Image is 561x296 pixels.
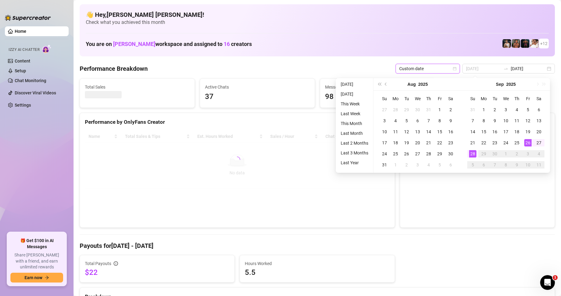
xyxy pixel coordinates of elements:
div: 25 [392,150,399,157]
div: 3 [524,150,532,157]
div: 5 [436,161,443,169]
iframe: Intercom live chat [540,275,555,290]
div: 27 [414,150,421,157]
button: Earn nowarrow-right [10,273,63,283]
div: 25 [513,139,521,146]
td: 2025-09-05 [522,104,533,115]
li: This Week [338,100,371,108]
a: Settings [15,103,31,108]
td: 2025-09-06 [533,104,544,115]
td: 2025-08-02 [445,104,456,115]
th: Tu [401,93,412,104]
td: 2025-08-06 [412,115,423,126]
span: + 12 [540,40,548,47]
th: Th [423,93,434,104]
div: 6 [447,161,454,169]
a: Home [15,29,26,34]
span: swap-right [503,66,508,71]
div: 14 [469,128,476,135]
div: 22 [480,139,487,146]
div: 17 [381,139,388,146]
a: Chat Monitoring [15,78,46,83]
td: 2025-09-17 [500,126,511,137]
div: 8 [480,117,487,124]
td: 2025-08-31 [379,159,390,170]
th: Su [467,93,478,104]
div: 24 [502,139,510,146]
td: 2025-08-30 [445,148,456,159]
div: 18 [513,128,521,135]
span: 🎁 Get $100 in AI Messages [10,238,63,250]
li: Last 2 Months [338,139,371,147]
div: 15 [480,128,487,135]
h4: Payouts for [DATE] - [DATE] [80,241,555,250]
button: Choose a month [407,78,416,90]
th: Fr [434,93,445,104]
td: 2025-08-18 [390,137,401,148]
div: 16 [491,128,498,135]
li: [DATE] [338,81,371,88]
input: Start date [466,65,501,72]
li: Last Month [338,130,371,137]
div: 9 [447,117,454,124]
td: 2025-08-12 [401,126,412,137]
td: 2025-09-30 [489,148,500,159]
div: 29 [436,150,443,157]
div: 6 [414,117,421,124]
td: 2025-07-28 [390,104,401,115]
h1: You are on workspace and assigned to creators [86,41,252,47]
td: 2025-08-16 [445,126,456,137]
div: 1 [480,106,487,113]
span: loading [233,156,241,163]
td: 2025-09-25 [511,137,522,148]
input: End date [511,65,546,72]
button: Last year (Control + left) [376,78,383,90]
div: 15 [436,128,443,135]
th: Sa [533,93,544,104]
div: 18 [392,139,399,146]
td: 2025-10-04 [533,148,544,159]
span: 37 [205,91,310,103]
div: 11 [535,161,543,169]
td: 2025-08-24 [379,148,390,159]
td: 2025-09-02 [489,104,500,115]
th: Mo [478,93,489,104]
div: 31 [425,106,432,113]
td: 2025-10-07 [489,159,500,170]
span: arrow-right [45,275,49,280]
span: Izzy AI Chatter [9,47,40,53]
th: We [500,93,511,104]
div: 8 [436,117,443,124]
div: 10 [502,117,510,124]
td: 2025-10-09 [511,159,522,170]
td: 2025-08-07 [423,115,434,126]
span: Share [PERSON_NAME] with a friend, and earn unlimited rewards [10,252,63,270]
div: 27 [535,139,543,146]
span: 1 [553,275,558,280]
td: 2025-08-08 [434,115,445,126]
div: 10 [381,128,388,135]
div: 13 [414,128,421,135]
h4: 👋 Hey, [PERSON_NAME] [PERSON_NAME] ! [86,10,549,19]
div: 31 [381,161,388,169]
img: Muscled [521,39,529,48]
div: 2 [513,150,521,157]
div: 30 [491,150,498,157]
td: 2025-08-29 [434,148,445,159]
span: [PERSON_NAME] [113,41,155,47]
td: 2025-09-04 [423,159,434,170]
div: 5 [524,106,532,113]
td: 2025-08-19 [401,137,412,148]
div: 7 [491,161,498,169]
td: 2025-08-26 [401,148,412,159]
div: 28 [425,150,432,157]
td: 2025-08-21 [423,137,434,148]
div: 20 [414,139,421,146]
td: 2025-09-16 [489,126,500,137]
div: 3 [381,117,388,124]
a: Discover Viral Videos [15,90,56,95]
td: 2025-09-13 [533,115,544,126]
td: 2025-09-29 [478,148,489,159]
td: 2025-07-27 [379,104,390,115]
li: Last Year [338,159,371,166]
